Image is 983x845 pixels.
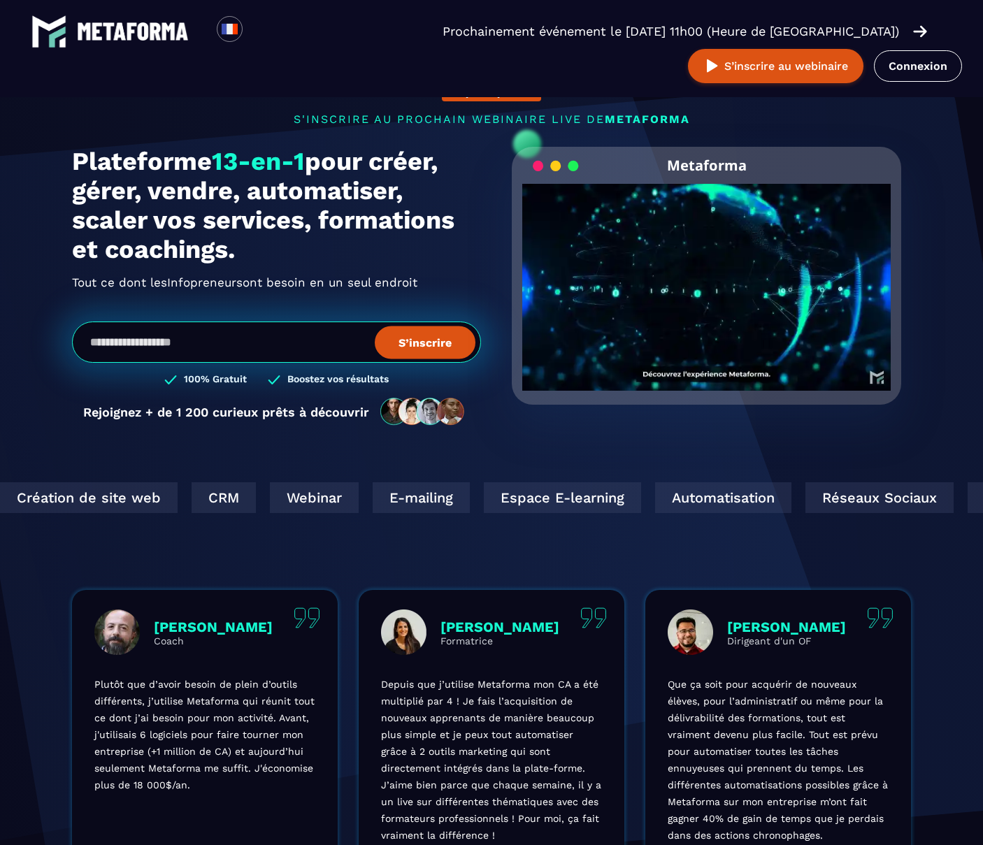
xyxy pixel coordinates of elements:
[72,113,911,126] p: s'inscrire au prochain webinaire live de
[221,20,238,38] img: fr
[167,271,243,294] span: Infopreneurs
[522,184,891,368] video: Your browser does not support the video tag.
[94,676,315,793] p: Plutôt que d’avoir besoin de plein d’outils différents, j’utilise Metaforma qui réunit tout ce do...
[268,373,280,387] img: checked
[703,57,721,75] img: play
[867,607,894,628] img: quote
[580,607,607,628] img: quote
[243,16,277,47] div: Search for option
[375,326,475,359] button: S’inscrire
[381,609,426,655] img: profile
[72,271,481,294] h2: Tout ce dont les ont besoin en un seul endroit
[533,159,579,173] img: loading
[294,607,320,628] img: quote
[651,482,787,513] div: Automatisation
[266,482,354,513] div: Webinar
[688,49,863,83] button: S’inscrire au webinaire
[443,22,899,41] p: Prochainement événement le [DATE] 11h00 (Heure de [GEOGRAPHIC_DATA])
[83,405,369,419] p: Rejoignez + de 1 200 curieux prêts à découvrir
[440,635,559,647] p: Formatrice
[605,113,690,126] span: METAFORMA
[381,676,602,844] p: Depuis que j’utilise Metaforma mon CA a été multiplié par 4 ! Je fais l’acquisition de nouveaux a...
[94,609,140,655] img: profile
[154,635,273,647] p: Coach
[368,482,466,513] div: E-mailing
[727,619,846,635] p: [PERSON_NAME]
[913,24,927,39] img: arrow-right
[184,373,247,387] h3: 100% Gratuit
[668,676,889,844] p: Que ça soit pour acquérir de nouveaux élèves, pour l’administratif ou même pour la délivrabilité ...
[727,635,846,647] p: Dirigeant d'un OF
[874,50,962,82] a: Connexion
[667,147,747,184] h2: Metaforma
[72,147,481,264] h1: Plateforme pour créer, gérer, vendre, automatiser, scaler vos services, formations et coachings.
[187,482,252,513] div: CRM
[668,609,713,655] img: profile
[164,373,177,387] img: checked
[287,373,389,387] h3: Boostez vos résultats
[480,482,637,513] div: Espace E-learning
[31,14,66,49] img: logo
[212,147,305,176] span: 13-en-1
[801,482,949,513] div: Réseaux Sociaux
[154,619,273,635] p: [PERSON_NAME]
[440,619,559,635] p: [PERSON_NAME]
[254,23,265,40] input: Search for option
[376,397,470,426] img: community-people
[77,22,189,41] img: logo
